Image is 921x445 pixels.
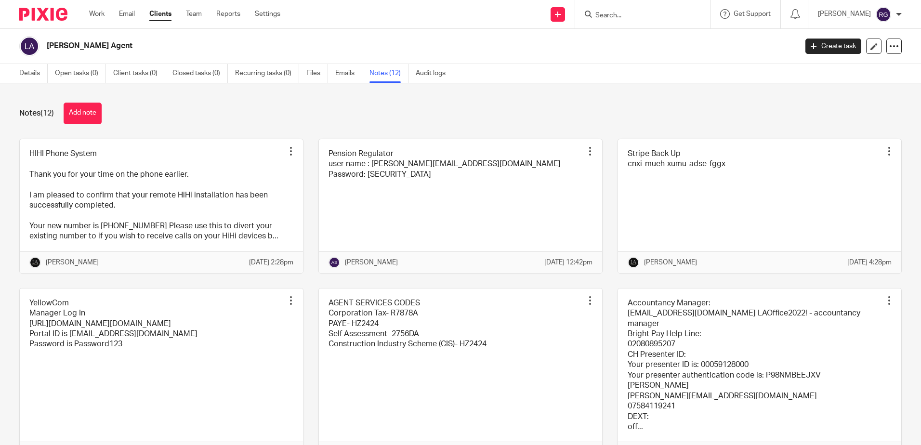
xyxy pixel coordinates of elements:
[335,64,362,83] a: Emails
[628,257,639,268] img: Lockhart+Amin+-+1024x1024+-+light+on+dark.jpg
[47,41,642,51] h2: [PERSON_NAME] Agent
[119,9,135,19] a: Email
[416,64,453,83] a: Audit logs
[544,258,592,267] p: [DATE] 12:42pm
[734,11,771,17] span: Get Support
[149,9,171,19] a: Clients
[306,64,328,83] a: Files
[172,64,228,83] a: Closed tasks (0)
[216,9,240,19] a: Reports
[64,103,102,124] button: Add note
[329,257,340,268] img: svg%3E
[847,258,892,267] p: [DATE] 4:28pm
[55,64,106,83] a: Open tasks (0)
[369,64,408,83] a: Notes (12)
[805,39,861,54] a: Create task
[186,9,202,19] a: Team
[345,258,398,267] p: [PERSON_NAME]
[594,12,681,20] input: Search
[46,258,99,267] p: [PERSON_NAME]
[249,258,293,267] p: [DATE] 2:28pm
[89,9,105,19] a: Work
[255,9,280,19] a: Settings
[876,7,891,22] img: svg%3E
[818,9,871,19] p: [PERSON_NAME]
[113,64,165,83] a: Client tasks (0)
[644,258,697,267] p: [PERSON_NAME]
[40,109,54,117] span: (12)
[19,8,67,21] img: Pixie
[19,36,39,56] img: svg%3E
[29,257,41,268] img: Lockhart+Amin+-+1024x1024+-+light+on+dark.jpg
[19,108,54,118] h1: Notes
[235,64,299,83] a: Recurring tasks (0)
[19,64,48,83] a: Details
